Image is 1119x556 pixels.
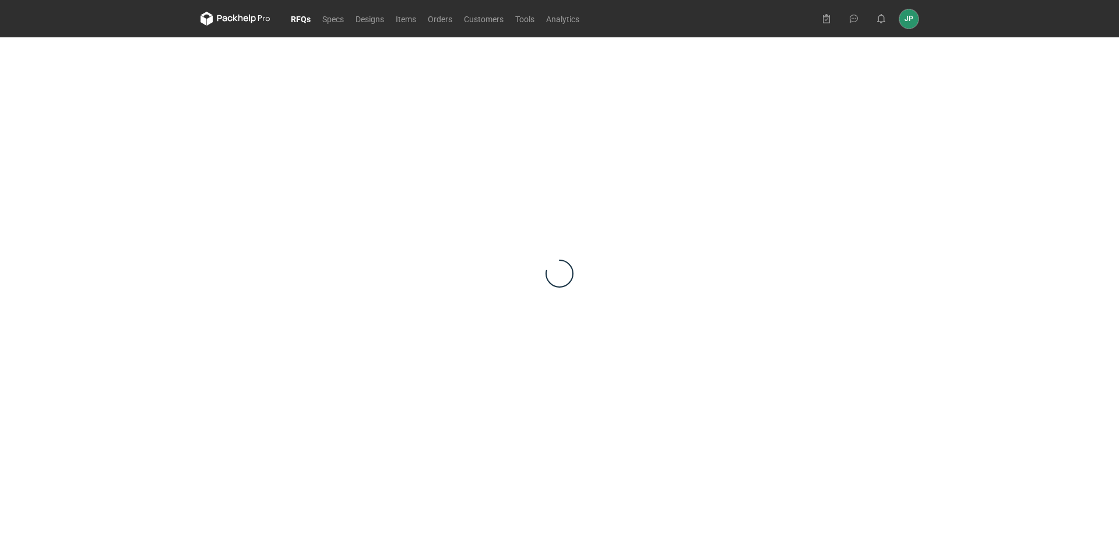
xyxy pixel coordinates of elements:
div: Justyna Powała [899,9,919,29]
a: Designs [350,12,390,26]
a: Orders [422,12,458,26]
a: Specs [316,12,350,26]
a: Analytics [540,12,585,26]
a: Items [390,12,422,26]
a: Customers [458,12,509,26]
a: RFQs [285,12,316,26]
button: JP [899,9,919,29]
a: Tools [509,12,540,26]
svg: Packhelp Pro [200,12,270,26]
